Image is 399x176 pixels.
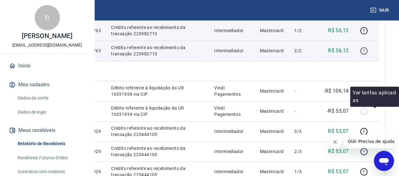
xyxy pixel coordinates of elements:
[8,78,87,92] button: Meu cadastro
[294,88,313,94] p: -
[353,89,396,104] p: Ver tarifas aplicadas
[328,47,349,54] p: R$ 56,12
[214,148,249,155] p: Intermediador
[15,92,87,105] a: Dados da conta
[328,27,349,34] p: R$ 56,12
[111,85,204,97] p: Débito referente à liquidação da UR 16331934 via CIP
[12,42,82,48] p: [EMAIL_ADDRESS][DOMAIN_NAME]
[111,24,204,37] p: Crédito referente ao recebimento da transação 223982710
[35,5,60,30] div: D
[15,151,87,164] a: Recebíveis Futuros Online
[111,105,204,117] p: Débito referente à liquidação da UR 16331934 via CIP
[260,27,284,34] p: Mastercard
[15,106,87,119] a: Dados de login
[214,85,249,97] p: Vindi Pagamentos
[328,148,349,155] p: R$ 53,07
[8,59,87,73] a: Início
[8,123,87,137] button: Meus recebíveis
[324,87,349,95] p: -R$ 106,14
[260,128,284,134] p: Mastercard
[329,136,341,148] iframe: Fechar mensagem
[260,48,284,54] p: Mastercard
[294,168,313,175] p: 1/3
[344,134,394,148] iframe: Mensagem da empresa
[294,128,313,134] p: 3/3
[260,148,284,155] p: Mastercard
[260,108,284,114] p: Mastercard
[260,168,284,175] p: Mastercard
[327,107,349,115] p: -R$ 53,07
[214,48,249,54] p: Intermediador
[294,148,313,155] p: 2/3
[15,137,87,150] a: Relatório de Recebíveis
[214,128,249,134] p: Intermediador
[214,27,249,34] p: Intermediador
[374,151,394,171] iframe: Botão para abrir a janela de mensagens
[369,4,391,16] button: Sair
[260,88,284,94] p: Mastercard
[294,108,313,114] p: -
[111,145,204,158] p: Crédito referente ao recebimento da transação 223444105
[328,128,349,135] p: R$ 53,07
[294,48,313,54] p: 2/2
[214,105,249,117] p: Vindi Pagamentos
[294,27,313,34] p: 1/2
[4,4,53,9] span: Olá! Precisa de ajuda?
[22,33,72,39] p: [PERSON_NAME]
[328,168,349,175] p: R$ 53,07
[111,44,204,57] p: Crédito referente ao recebimento da transação 223982710
[214,168,249,175] p: Intermediador
[111,125,204,138] p: Crédito referente ao recebimento da transação 223444105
